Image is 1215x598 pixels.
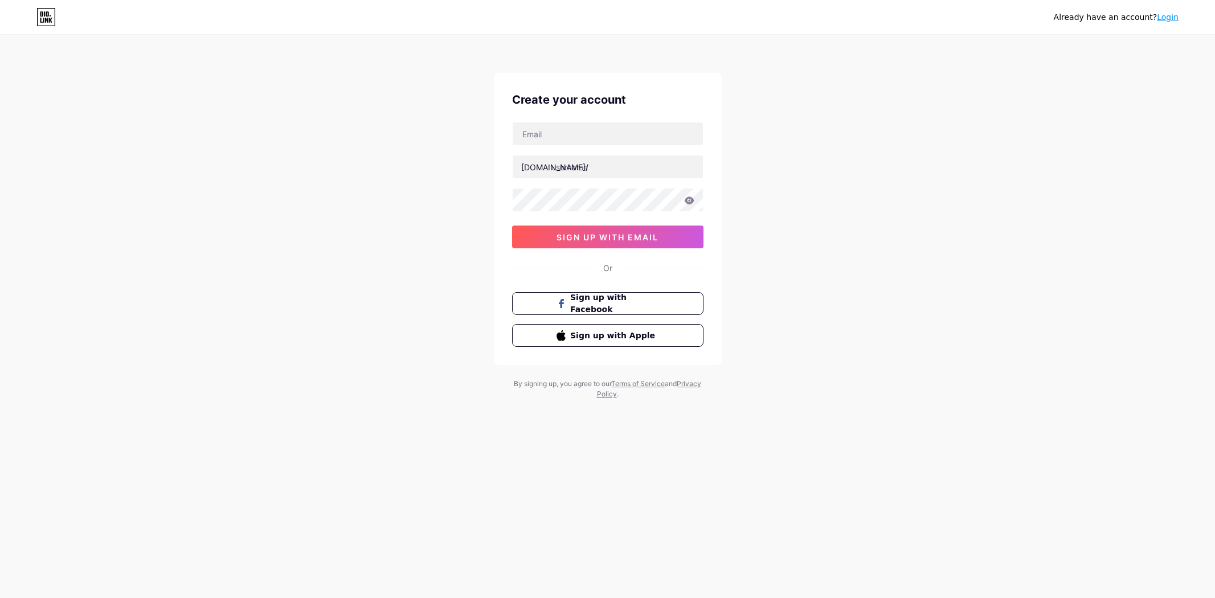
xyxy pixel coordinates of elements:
button: sign up with email [512,226,703,248]
div: Already have an account? [1054,11,1179,23]
div: By signing up, you agree to our and . [511,379,705,399]
span: Sign up with Apple [570,330,658,342]
span: sign up with email [557,232,658,242]
button: Sign up with Apple [512,324,703,347]
input: username [513,155,703,178]
input: Email [513,122,703,145]
div: Create your account [512,91,703,108]
div: Or [603,262,612,274]
div: [DOMAIN_NAME]/ [521,161,588,173]
span: Sign up with Facebook [570,292,658,316]
button: Sign up with Facebook [512,292,703,315]
a: Terms of Service [611,379,665,388]
a: Login [1157,13,1179,22]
